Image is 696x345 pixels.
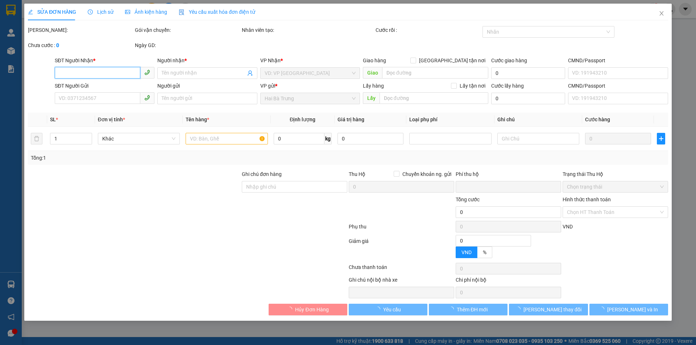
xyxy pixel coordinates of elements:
[497,133,579,144] input: Ghi Chú
[324,133,332,144] span: kg
[349,276,454,287] div: Ghi chú nội bộ nhà xe
[456,197,480,202] span: Tổng cước
[125,9,130,14] span: picture
[456,170,561,181] div: Phí thu hộ
[144,70,150,75] span: phone
[607,306,658,314] span: [PERSON_NAME] và In
[457,306,488,314] span: Thêm ĐH mới
[242,26,374,34] div: Nhân viên tạo:
[31,154,269,162] div: Tổng: 1
[102,133,175,144] span: Khác
[260,58,281,63] span: VP Nhận
[28,41,133,49] div: Chưa cước :
[657,133,665,144] button: plus
[88,9,93,14] span: clock-circle
[135,41,240,49] div: Ngày GD:
[348,223,455,235] div: Phụ thu
[363,67,382,79] span: Giao
[179,9,255,15] span: Yêu cầu xuất hóa đơn điện tử
[509,304,588,315] button: [PERSON_NAME] thay đổi
[28,9,33,14] span: edit
[406,113,494,127] th: Loại phụ phí
[55,82,154,90] div: SĐT Người Gửi
[568,82,668,90] div: CMND/Passport
[56,42,59,48] b: 0
[483,249,486,255] span: %
[585,133,651,144] input: 0
[399,170,454,178] span: Chuyển khoản ng. gửi
[179,9,185,15] img: icon
[242,181,347,193] input: Ghi chú đơn hàng
[376,26,481,34] div: Cước rồi :
[491,93,565,104] input: Cước lấy hàng
[383,306,401,314] span: Yêu cầu
[295,306,328,314] span: Hủy Đơn Hàng
[157,82,257,90] div: Người gửi
[563,224,573,230] span: VND
[269,304,347,315] button: Hủy Đơn Hàng
[651,4,672,24] button: Close
[242,171,282,177] label: Ghi chú đơn hàng
[491,67,565,79] input: Cước giao hàng
[563,197,611,202] label: Hình thức thanh toán
[382,67,488,79] input: Dọc đường
[380,92,488,104] input: Dọc đường
[567,181,664,192] span: Chọn trạng thái
[265,93,356,104] span: Hai Bà Trưng
[491,58,527,63] label: Cước giao hàng
[461,249,472,255] span: VND
[287,307,295,312] span: loading
[589,304,668,315] button: [PERSON_NAME] và In
[494,113,582,127] th: Ghi chú
[515,307,523,312] span: loading
[349,304,427,315] button: Yêu cầu
[363,58,386,63] span: Giao hàng
[568,56,668,64] div: CMND/Passport
[491,83,524,89] label: Cước lấy hàng
[31,133,42,144] button: delete
[456,276,561,287] div: Chi phí nội bộ
[457,82,488,90] span: Lấy tận nơi
[348,237,455,261] div: Giảm giá
[186,133,268,144] input: VD: Bàn, Ghế
[50,117,56,122] span: SL
[135,26,240,34] div: Gói vận chuyển:
[659,10,664,16] span: close
[125,9,167,15] span: Ảnh kiện hàng
[375,307,383,312] span: loading
[349,171,365,177] span: Thu Hộ
[599,307,607,312] span: loading
[348,263,455,276] div: Chưa thanh toán
[186,117,209,122] span: Tên hàng
[337,117,364,122] span: Giá trị hàng
[363,92,380,104] span: Lấy
[55,56,154,64] div: SĐT Người Nhận
[563,170,668,178] div: Trạng thái Thu Hộ
[449,307,457,312] span: loading
[416,56,488,64] span: [GEOGRAPHIC_DATA] tận nơi
[585,117,610,122] span: Cước hàng
[260,82,360,90] div: VP gửi
[157,56,257,64] div: Người nhận
[28,26,133,34] div: [PERSON_NAME]:
[523,306,581,314] span: [PERSON_NAME] thay đổi
[657,136,664,142] span: plus
[28,9,76,15] span: SỬA ĐƠN HÀNG
[363,83,384,89] span: Lấy hàng
[290,117,315,122] span: Định lượng
[144,95,150,101] span: phone
[247,70,253,76] span: user-add
[98,117,125,122] span: Đơn vị tính
[88,9,113,15] span: Lịch sử
[429,304,507,315] button: Thêm ĐH mới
